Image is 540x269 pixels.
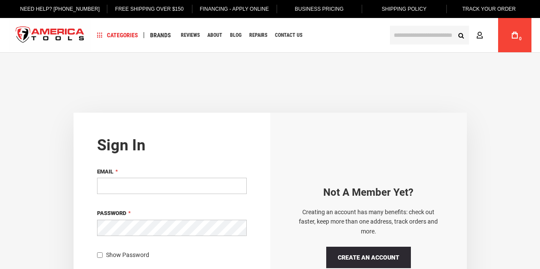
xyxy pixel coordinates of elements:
[97,32,138,38] span: Categories
[207,33,222,38] span: About
[453,27,469,43] button: Search
[338,254,399,261] span: Create an Account
[97,210,126,216] span: Password
[146,30,175,41] a: Brands
[275,33,302,38] span: Contact Us
[9,19,91,51] a: store logo
[177,30,204,41] a: Reviews
[226,30,245,41] a: Blog
[245,30,271,41] a: Repairs
[326,247,411,268] a: Create an Account
[230,33,242,38] span: Blog
[204,30,226,41] a: About
[294,207,443,236] p: Creating an account has many benefits: check out faster, keep more than one address, track orders...
[249,33,267,38] span: Repairs
[181,33,200,38] span: Reviews
[150,32,171,38] span: Brands
[519,36,522,41] span: 0
[9,19,91,51] img: America Tools
[106,251,149,258] span: Show Password
[93,30,142,41] a: Categories
[507,18,523,52] a: 0
[97,136,145,154] strong: Sign in
[382,6,427,12] span: Shipping Policy
[97,168,113,175] span: Email
[271,30,306,41] a: Contact Us
[323,186,413,198] strong: Not a Member yet?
